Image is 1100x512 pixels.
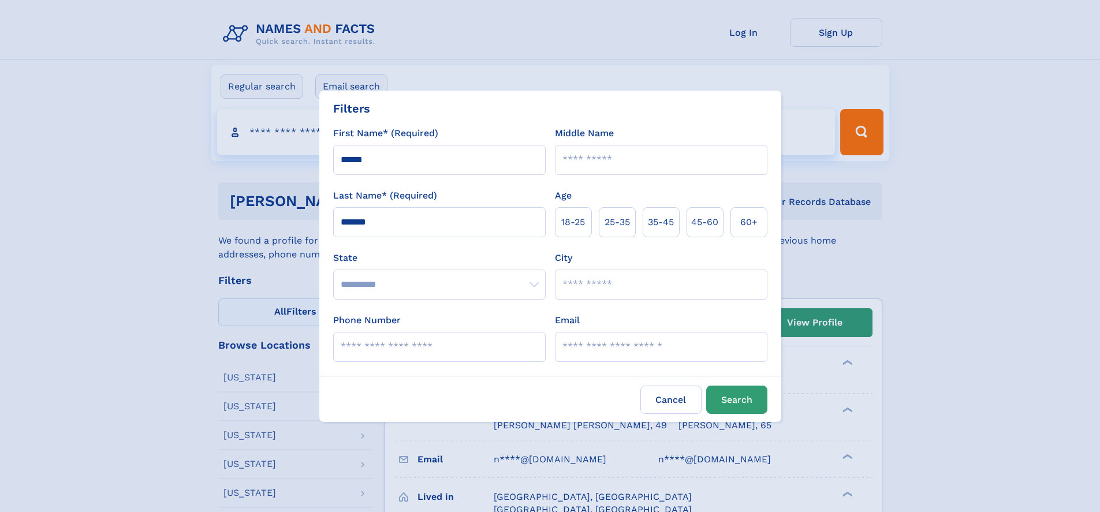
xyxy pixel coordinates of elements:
div: Filters [333,100,370,117]
label: First Name* (Required) [333,126,438,140]
label: Phone Number [333,313,401,327]
label: Cancel [640,386,702,414]
label: City [555,251,572,265]
span: 35‑45 [648,215,674,229]
span: 45‑60 [691,215,718,229]
label: State [333,251,546,265]
button: Search [706,386,767,414]
label: Email [555,313,580,327]
label: Age [555,189,572,203]
span: 18‑25 [561,215,585,229]
label: Last Name* (Required) [333,189,437,203]
label: Middle Name [555,126,614,140]
span: 60+ [740,215,758,229]
span: 25‑35 [605,215,630,229]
